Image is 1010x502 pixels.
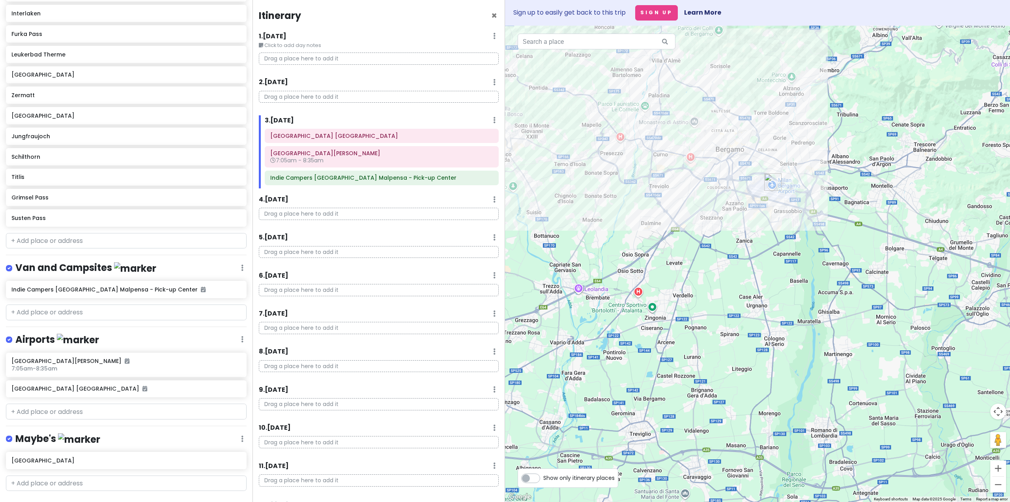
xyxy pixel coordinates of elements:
[259,246,499,258] p: Drag a place here to add it
[491,9,497,22] span: Close itinerary
[114,262,156,275] img: marker
[518,34,675,49] input: Search a place
[259,310,288,318] h6: 7 . [DATE]
[11,153,241,160] h6: Schilthorn
[635,5,678,21] button: Sign Up
[11,112,241,119] h6: [GEOGRAPHIC_DATA]
[201,287,206,292] i: Added to itinerary
[259,41,499,49] small: Click to add day notes
[11,173,241,180] h6: Titlis
[11,51,241,58] h6: Leukerbad Therme
[507,492,533,502] img: Google
[15,432,100,446] h4: Maybe's
[960,497,971,501] a: Terms (opens in new tab)
[764,173,782,191] div: Il Caravaggio International Airport
[259,208,499,220] p: Drag a place here to add it
[990,461,1006,476] button: Zoom in
[976,497,1008,501] a: Report a map error
[11,30,241,38] h6: Furka Pass
[507,492,533,502] a: Open this area in Google Maps (opens a new window)
[259,348,288,356] h6: 8 . [DATE]
[57,334,99,346] img: marker
[270,174,493,181] h6: Indie Campers Milan Malpensa - Pick-up Center
[270,132,493,139] h6: Brussels South Charleroi Airport
[6,404,247,419] input: + Add place or address
[990,404,1006,419] button: Map camera controls
[259,53,499,65] p: Drag a place here to add it
[6,305,247,320] input: + Add place or address
[125,358,129,364] i: Added to itinerary
[259,272,288,280] h6: 6 . [DATE]
[11,365,57,372] span: 7:05am - 8:35am
[543,474,615,482] span: Show only itinerary places
[11,71,241,78] h6: [GEOGRAPHIC_DATA]
[11,457,241,464] h6: [GEOGRAPHIC_DATA]
[259,32,286,41] h6: 1 . [DATE]
[265,117,294,125] h6: 3 . [DATE]
[11,214,241,222] h6: Susten Pass
[11,10,241,17] h6: Interlaken
[259,9,301,22] h4: Itinerary
[11,133,241,140] h6: Jungfraujoch
[259,398,499,410] p: Drag a place here to add it
[6,476,247,491] input: + Add place or address
[259,436,499,448] p: Drag a place here to add it
[259,91,499,103] p: Drag a place here to add it
[259,322,499,334] p: Drag a place here to add it
[913,497,956,501] span: Map data ©2025 Google
[990,477,1006,493] button: Zoom out
[259,462,289,470] h6: 11 . [DATE]
[259,284,499,296] p: Drag a place here to add it
[6,233,247,249] input: + Add place or address
[990,432,1006,448] button: Drag Pegman onto the map to open Street View
[270,156,324,164] span: 7:05am - 8:35am
[684,8,721,17] a: Learn More
[259,474,499,487] p: Drag a place here to add it
[259,78,288,86] h6: 2 . [DATE]
[259,196,288,204] h6: 4 . [DATE]
[11,92,241,99] h6: Zermatt
[259,424,291,432] h6: 10 . [DATE]
[259,360,499,372] p: Drag a place here to add it
[270,150,493,157] h6: Il Caravaggio International Airport
[874,496,908,502] button: Keyboard shortcuts
[259,386,288,394] h6: 9 . [DATE]
[142,386,147,391] i: Added to itinerary
[11,286,241,293] h6: Indie Campers [GEOGRAPHIC_DATA] Malpensa - Pick-up Center
[491,11,497,21] button: Close
[15,261,156,275] h4: Van and Campsites
[11,385,241,392] h6: [GEOGRAPHIC_DATA] [GEOGRAPHIC_DATA]
[11,194,241,201] h6: Grimsel Pass
[15,333,99,346] h4: Airports
[58,433,100,446] img: marker
[259,233,288,242] h6: 5 . [DATE]
[11,357,241,365] h6: [GEOGRAPHIC_DATA][PERSON_NAME]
